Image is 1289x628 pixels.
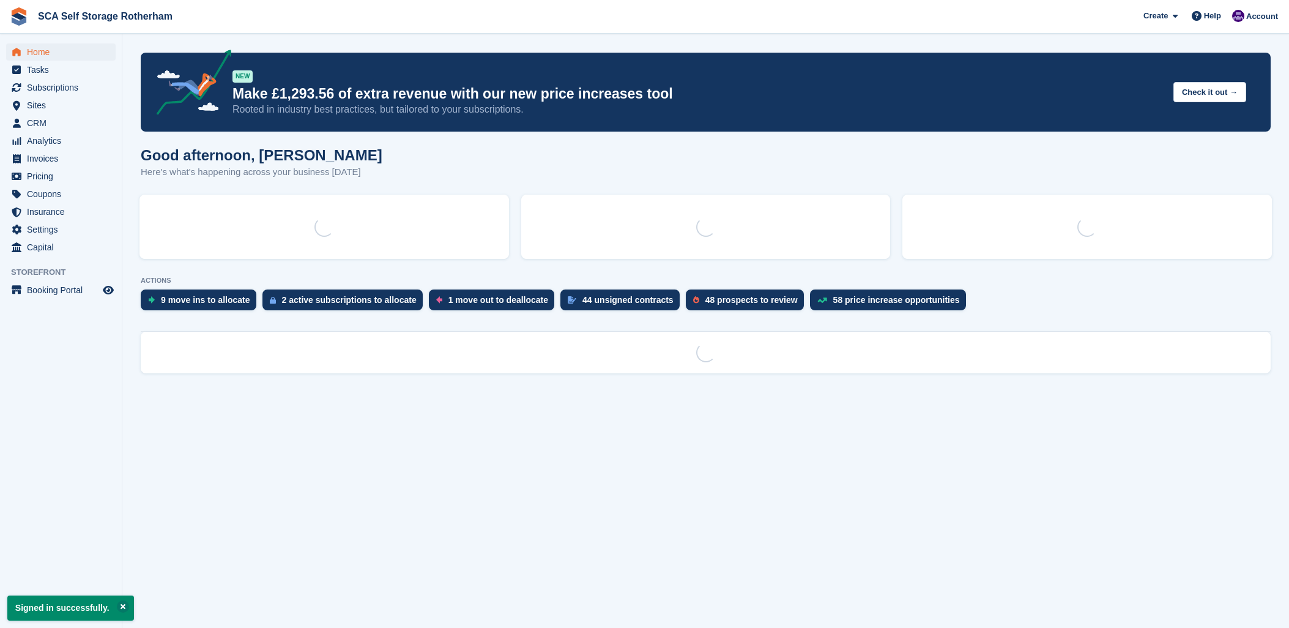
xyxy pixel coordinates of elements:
[141,147,382,163] h1: Good afternoon, [PERSON_NAME]
[141,277,1271,285] p: ACTIONS
[6,79,116,96] a: menu
[262,290,429,316] a: 2 active subscriptions to allocate
[833,295,960,305] div: 58 price increase opportunities
[7,596,134,621] p: Signed in successfully.
[6,61,116,78] a: menu
[282,295,417,305] div: 2 active subscriptions to allocate
[141,290,262,316] a: 9 move ins to allocate
[6,97,116,114] a: menu
[6,114,116,132] a: menu
[1204,10,1221,22] span: Help
[33,6,177,26] a: SCA Self Storage Rotherham
[27,79,100,96] span: Subscriptions
[148,296,155,304] img: move_ins_to_allocate_icon-fdf77a2bb77ea45bf5b3d319d69a93e2d87916cf1d5bf7949dd705db3b84f3ca.svg
[1246,10,1278,23] span: Account
[6,282,116,299] a: menu
[27,61,100,78] span: Tasks
[27,185,100,203] span: Coupons
[6,132,116,149] a: menu
[560,290,686,316] a: 44 unsigned contracts
[6,168,116,185] a: menu
[27,150,100,167] span: Invoices
[141,165,382,179] p: Here's what's happening across your business [DATE]
[27,168,100,185] span: Pricing
[27,221,100,238] span: Settings
[232,85,1164,103] p: Make £1,293.56 of extra revenue with our new price increases tool
[6,150,116,167] a: menu
[27,282,100,299] span: Booking Portal
[568,296,576,304] img: contract_signature_icon-13c848040528278c33f63329250d36e43548de30e8caae1d1a13099fd9432cc5.svg
[1232,10,1244,22] img: Kelly Neesham
[11,266,122,278] span: Storefront
[27,114,100,132] span: CRM
[436,296,442,304] img: move_outs_to_deallocate_icon-f764333ba52eb49d3ac5e1228854f67142a1ed5810a6f6cc68b1a99e826820c5.svg
[27,97,100,114] span: Sites
[817,297,827,303] img: price_increase_opportunities-93ffe204e8149a01c8c9dc8f82e8f89637d9d84a8eef4429ea346261dce0b2c0.svg
[6,203,116,220] a: menu
[101,283,116,297] a: Preview store
[27,203,100,220] span: Insurance
[27,132,100,149] span: Analytics
[582,295,674,305] div: 44 unsigned contracts
[232,103,1164,116] p: Rooted in industry best practices, but tailored to your subscriptions.
[693,296,699,304] img: prospect-51fa495bee0391a8d652442698ab0144808aea92771e9ea1ae160a38d050c398.svg
[270,296,276,304] img: active_subscription_to_allocate_icon-d502201f5373d7db506a760aba3b589e785aa758c864c3986d89f69b8ff3...
[448,295,548,305] div: 1 move out to deallocate
[705,295,798,305] div: 48 prospects to review
[27,43,100,61] span: Home
[429,290,560,316] a: 1 move out to deallocate
[686,290,810,316] a: 48 prospects to review
[10,7,28,26] img: stora-icon-8386f47178a22dfd0bd8f6a31ec36ba5ce8667c1dd55bd0f319d3a0aa187defe.svg
[27,239,100,256] span: Capital
[146,50,232,119] img: price-adjustments-announcement-icon-8257ccfd72463d97f412b2fc003d46551f7dbcb40ab6d574587a9cd5c0d94...
[161,295,250,305] div: 9 move ins to allocate
[6,43,116,61] a: menu
[810,290,972,316] a: 58 price increase opportunities
[1173,82,1246,102] button: Check it out →
[232,70,253,83] div: NEW
[6,185,116,203] a: menu
[1143,10,1168,22] span: Create
[6,239,116,256] a: menu
[6,221,116,238] a: menu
